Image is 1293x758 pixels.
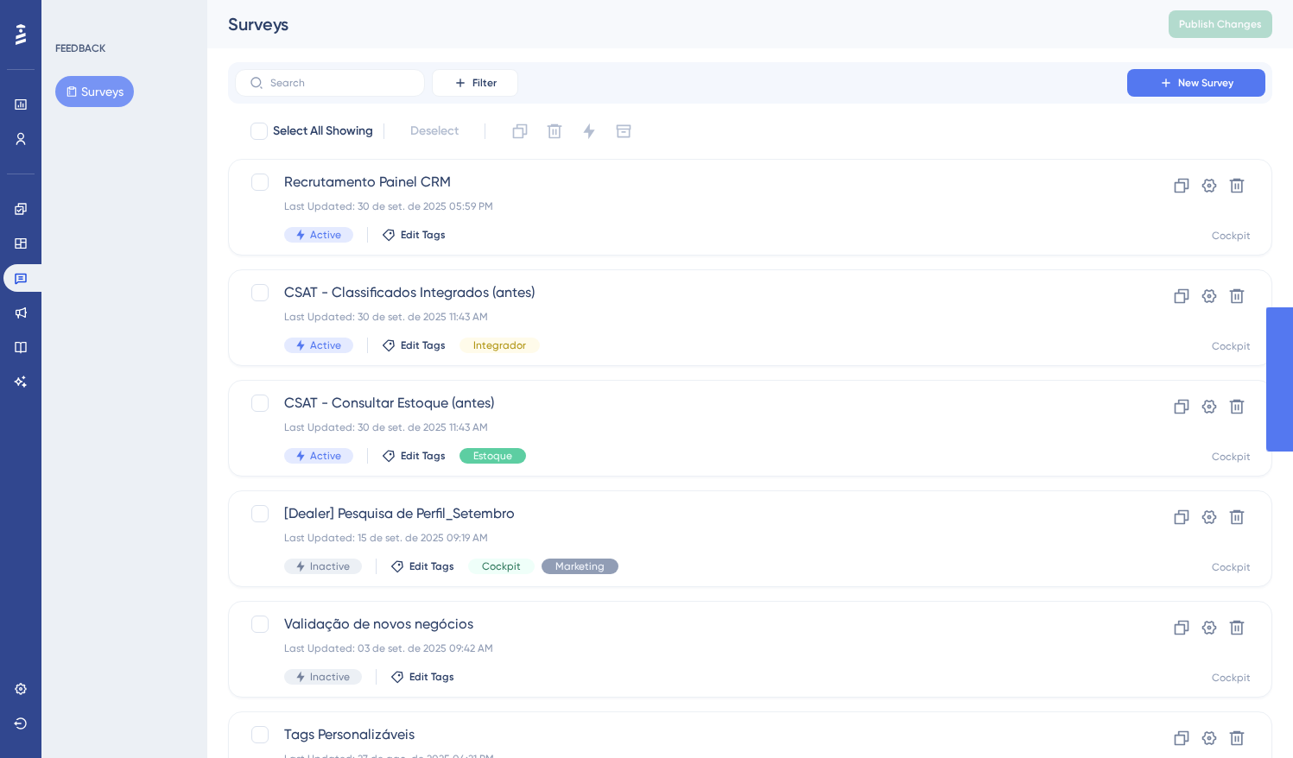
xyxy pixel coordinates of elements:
[284,310,1078,324] div: Last Updated: 30 de set. de 2025 11:43 AM
[432,69,518,97] button: Filter
[310,449,341,463] span: Active
[1212,339,1251,353] div: Cockpit
[310,670,350,684] span: Inactive
[55,76,134,107] button: Surveys
[1169,10,1272,38] button: Publish Changes
[284,393,1078,414] span: CSAT - Consultar Estoque (antes)
[1212,560,1251,574] div: Cockpit
[1212,229,1251,243] div: Cockpit
[401,449,446,463] span: Edit Tags
[284,503,1078,524] span: [Dealer] Pesquisa de Perfil_Setembro
[1220,690,1272,742] iframe: UserGuiding AI Assistant Launcher
[390,670,454,684] button: Edit Tags
[284,172,1078,193] span: Recrutamento Painel CRM
[482,559,521,573] span: Cockpit
[55,41,105,55] div: FEEDBACK
[284,614,1078,635] span: Validação de novos negócios
[555,559,605,573] span: Marketing
[1212,450,1251,464] div: Cockpit
[284,531,1078,545] div: Last Updated: 15 de set. de 2025 09:19 AM
[273,121,373,142] span: Select All Showing
[473,449,512,463] span: Estoque
[401,228,446,242] span: Edit Tags
[1178,76,1233,90] span: New Survey
[284,420,1078,434] div: Last Updated: 30 de set. de 2025 11:43 AM
[1127,69,1265,97] button: New Survey
[1212,671,1251,685] div: Cockpit
[310,559,350,573] span: Inactive
[284,641,1078,655] div: Last Updated: 03 de set. de 2025 09:42 AM
[270,77,410,89] input: Search
[410,121,459,142] span: Deselect
[395,116,474,147] button: Deselect
[284,199,1078,213] div: Last Updated: 30 de set. de 2025 05:59 PM
[401,338,446,352] span: Edit Tags
[382,228,446,242] button: Edit Tags
[472,76,497,90] span: Filter
[473,338,526,352] span: Integrador
[310,228,341,242] span: Active
[284,724,1078,745] span: Tags Personalizáveis
[310,338,341,352] span: Active
[382,449,446,463] button: Edit Tags
[409,670,454,684] span: Edit Tags
[228,12,1125,36] div: Surveys
[1179,17,1262,31] span: Publish Changes
[284,282,1078,303] span: CSAT - Classificados Integrados (antes)
[382,338,446,352] button: Edit Tags
[409,559,454,573] span: Edit Tags
[390,559,454,573] button: Edit Tags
